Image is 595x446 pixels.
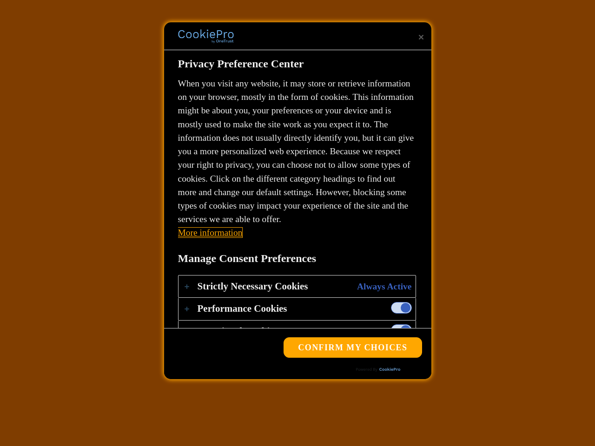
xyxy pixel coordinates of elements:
[411,27,431,47] button: Close
[178,55,416,72] h2: Privacy Preference Center
[178,27,234,46] div: Company Logo
[178,29,234,43] img: Company Logo
[356,367,427,379] a: Powered by OneTrust Opens in a new Tab
[164,22,431,379] div: Privacy Preference Center
[356,367,401,372] img: Powered by OneTrust Opens in a new Tab
[178,228,243,237] a: More information about your privacy, opens in a new tab
[178,251,416,270] h3: Manage Consent Preferences
[178,77,416,240] div: When you visit any website, it may store or retrieve information on your browser, mostly in the f...
[284,337,422,358] button: Confirm My Choices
